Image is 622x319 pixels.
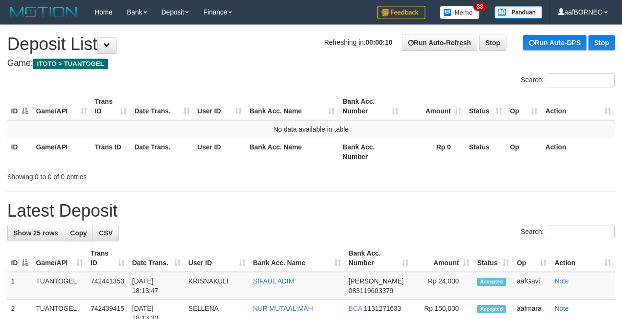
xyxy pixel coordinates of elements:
input: Search: [547,225,615,239]
img: Feedback.jpg [377,6,425,19]
img: Button%20Memo.svg [440,6,480,19]
th: Bank Acc. Number: activate to sort column ascending [339,93,402,120]
th: ID [7,138,32,165]
th: Bank Acc. Number: activate to sort column ascending [345,245,413,272]
td: No data available in table [7,120,615,138]
th: Date Trans. [130,138,193,165]
a: Stop [588,35,615,50]
a: Show 25 rows [7,225,64,241]
th: User ID [194,138,246,165]
td: 1 [7,272,32,300]
a: CSV [93,225,119,241]
th: Rp 0 [402,138,465,165]
th: Date Trans.: activate to sort column ascending [129,245,185,272]
th: Bank Acc. Number [339,138,402,165]
img: panduan.png [494,6,542,19]
span: 33 [473,2,486,11]
th: ID: activate to sort column descending [7,93,32,120]
th: Action: activate to sort column ascending [551,245,615,272]
th: Trans ID [91,138,131,165]
th: Status [465,138,506,165]
th: Op: activate to sort column ascending [513,245,551,272]
th: Game/API [32,138,91,165]
th: Op: activate to sort column ascending [506,93,541,120]
input: Search: [547,73,615,87]
td: KRISNAKULI [185,272,249,300]
th: Bank Acc. Name: activate to sort column ascending [249,245,345,272]
strong: 00:00:10 [365,38,392,46]
a: Note [554,277,569,285]
span: BCA [349,305,362,312]
th: Game/API: activate to sort column ascending [32,245,87,272]
th: Status: activate to sort column ascending [465,93,506,120]
th: Trans ID: activate to sort column ascending [91,93,131,120]
a: SIFAUL ADIM [253,277,294,285]
img: MOTION_logo.png [7,5,80,19]
td: Rp 24,000 [412,272,473,300]
a: NUR MUTAALIMAH [253,305,313,312]
span: ITOTO > TUANTOGEL [33,59,108,69]
a: Run Auto-DPS [523,35,587,50]
span: Copy [70,229,87,237]
th: Game/API: activate to sort column ascending [32,93,91,120]
label: Search: [521,73,615,87]
td: TUANTOGEL [32,272,87,300]
th: ID: activate to sort column descending [7,245,32,272]
h1: Deposit List [7,35,615,54]
td: [DATE] 18:13:47 [129,272,185,300]
span: CSV [99,229,113,237]
a: Stop [479,35,506,51]
div: Showing 0 to 0 of 0 entries [7,168,252,182]
td: 742441353 [87,272,129,300]
label: Search: [521,225,615,239]
th: Action [541,138,615,165]
th: Bank Acc. Name [246,138,339,165]
th: Trans ID: activate to sort column ascending [87,245,129,272]
th: Bank Acc. Name: activate to sort column ascending [246,93,339,120]
a: Note [554,305,569,312]
th: Amount: activate to sort column ascending [412,245,473,272]
td: aafGavi [513,272,551,300]
span: [PERSON_NAME] [349,277,404,285]
span: Refreshing in: [324,38,392,46]
a: Run Auto-Refresh [402,35,477,51]
th: User ID: activate to sort column ascending [185,245,249,272]
th: Date Trans.: activate to sort column ascending [130,93,193,120]
th: Action: activate to sort column ascending [541,93,615,120]
span: Copy 1131271633 to clipboard [364,305,401,312]
th: User ID: activate to sort column ascending [194,93,246,120]
span: Accepted [477,305,506,313]
h4: Game: [7,59,615,68]
span: Show 25 rows [13,229,58,237]
th: Status: activate to sort column ascending [473,245,513,272]
span: Accepted [477,278,506,286]
th: Amount: activate to sort column ascending [402,93,465,120]
span: Copy 083119603379 to clipboard [349,287,393,294]
th: Op [506,138,541,165]
a: Copy [64,225,93,241]
h1: Latest Deposit [7,201,615,221]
